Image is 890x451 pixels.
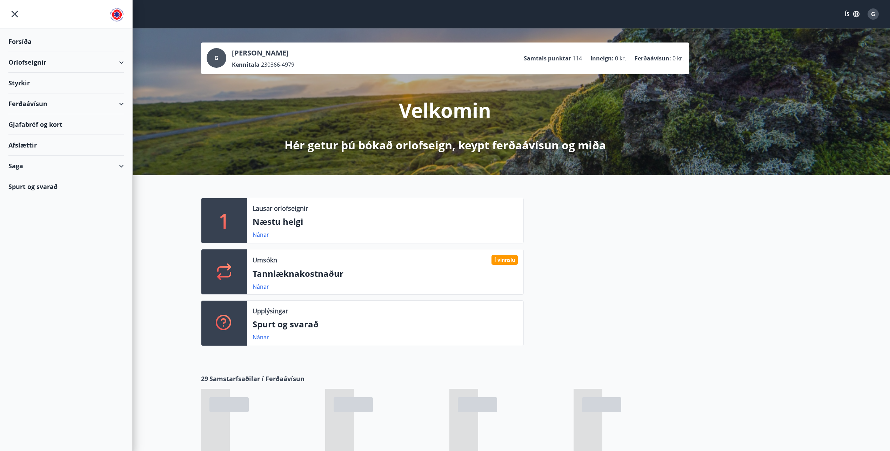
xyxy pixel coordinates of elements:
span: 0 kr. [672,54,684,62]
p: Tannlæknakostnaður [253,268,518,280]
span: 0 kr. [615,54,626,62]
div: Spurt og svarað [8,176,124,197]
div: Orlofseignir [8,52,124,73]
div: Saga [8,156,124,176]
span: 230366-4979 [261,61,294,68]
p: Kennitala [232,61,260,68]
p: Samtals punktar [524,54,571,62]
p: Hér getur þú bókað orlofseign, keypt ferðaávísun og miða [285,137,606,153]
button: ÍS [841,8,863,20]
p: Lausar orlofseignir [253,204,308,213]
div: Gjafabréf og kort [8,114,124,135]
span: 114 [573,54,582,62]
a: Nánar [253,231,269,238]
p: Upplýsingar [253,306,288,315]
p: Spurt og svarað [253,318,518,330]
p: Velkomin [399,97,491,123]
button: menu [8,8,21,20]
div: Ferðaávísun [8,93,124,114]
p: [PERSON_NAME] [232,48,294,58]
div: Afslættir [8,135,124,156]
button: G [865,6,882,22]
div: Í vinnslu [491,255,518,265]
p: Umsókn [253,255,277,264]
span: 29 [201,374,208,383]
span: G [871,10,875,18]
a: Nánar [253,283,269,290]
img: union_logo [110,8,124,22]
p: Ferðaávísun : [635,54,671,62]
span: G [214,54,219,62]
p: Inneign : [590,54,614,62]
p: 1 [219,207,230,234]
p: Næstu helgi [253,216,518,228]
div: Forsíða [8,31,124,52]
span: Samstarfsaðilar í Ferðaávísun [209,374,305,383]
a: Nánar [253,333,269,341]
div: Styrkir [8,73,124,93]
